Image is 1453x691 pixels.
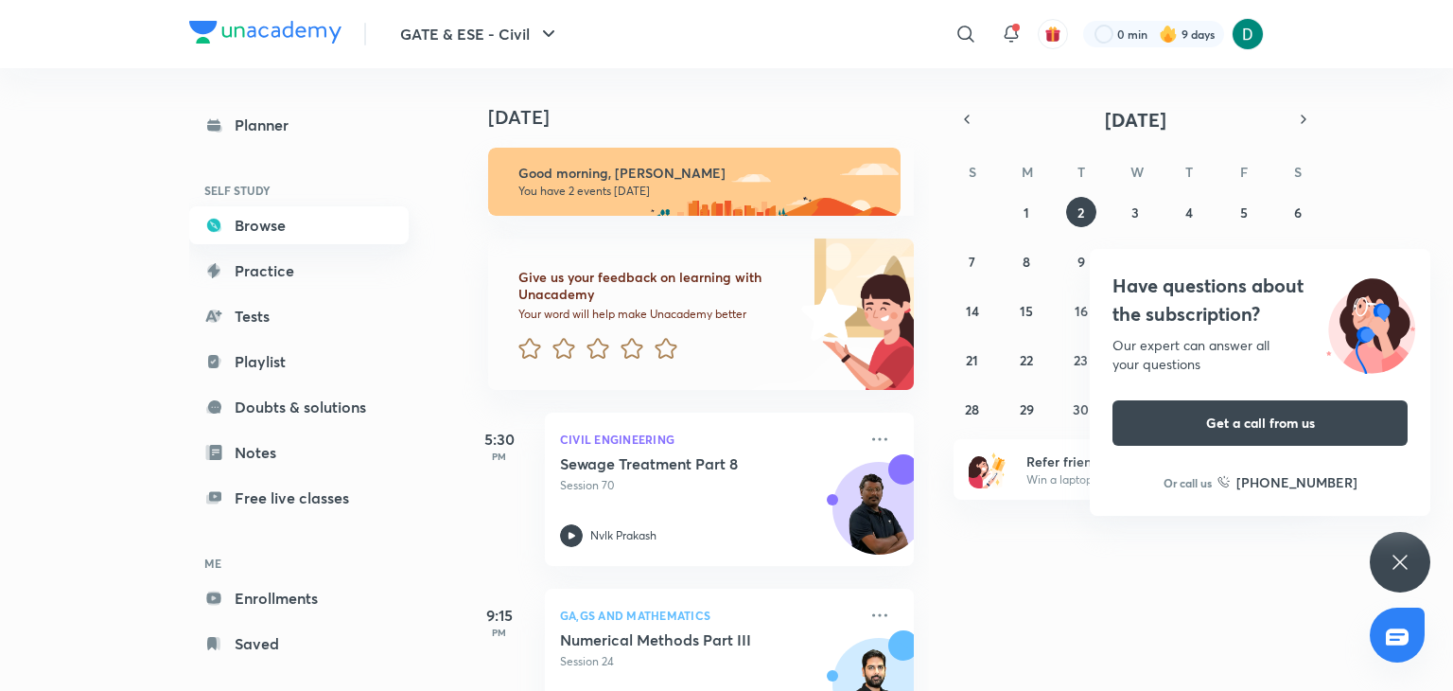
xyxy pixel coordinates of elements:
[1044,26,1061,43] img: avatar
[833,472,924,563] img: Avatar
[560,604,857,627] p: GA,GS and Mathematics
[1023,253,1030,271] abbr: September 8, 2025
[1283,246,1313,276] button: September 13, 2025
[189,174,409,206] h6: SELF STUDY
[1229,197,1259,227] button: September 5, 2025
[1075,302,1088,320] abbr: September 16, 2025
[462,627,537,638] p: PM
[1011,345,1042,375] button: September 22, 2025
[1112,272,1408,328] h4: Have questions about the subscription?
[1217,472,1357,492] a: [PHONE_NUMBER]
[189,21,341,44] img: Company Logo
[1011,295,1042,326] button: September 15, 2025
[969,163,976,181] abbr: Sunday
[189,252,409,290] a: Practice
[1229,246,1259,276] button: September 12, 2025
[560,428,857,451] p: Civil Engineering
[969,253,975,271] abbr: September 7, 2025
[488,106,933,129] h4: [DATE]
[1073,400,1089,418] abbr: September 30, 2025
[1164,474,1212,491] p: Or call us
[1174,197,1204,227] button: September 4, 2025
[1066,197,1096,227] button: September 2, 2025
[1066,246,1096,276] button: September 9, 2025
[560,653,857,670] p: Session 24
[1105,107,1166,133] span: [DATE]
[389,15,571,53] button: GATE & ESE - Civil
[189,625,409,663] a: Saved
[189,297,409,335] a: Tests
[1130,163,1144,181] abbr: Wednesday
[1026,471,1259,488] p: Win a laptop, vouchers & more
[1074,351,1088,369] abbr: September 23, 2025
[462,604,537,627] h5: 9:15
[1112,336,1408,374] div: Our expert can answer all your questions
[189,579,409,617] a: Enrollments
[1011,246,1042,276] button: September 8, 2025
[1311,272,1430,374] img: ttu_illustration_new.svg
[1026,452,1259,471] h6: Refer friends
[462,451,537,462] p: PM
[518,269,795,303] h6: Give us your feedback on learning with Unacademy
[1038,19,1068,49] button: avatar
[189,434,409,471] a: Notes
[1283,197,1313,227] button: September 6, 2025
[1066,345,1096,375] button: September 23, 2025
[965,400,979,418] abbr: September 28, 2025
[560,477,857,494] p: Session 70
[966,302,979,320] abbr: September 14, 2025
[1066,295,1096,326] button: September 16, 2025
[189,547,409,579] h6: ME
[957,345,988,375] button: September 21, 2025
[1077,253,1085,271] abbr: September 9, 2025
[1022,163,1033,181] abbr: Monday
[518,184,884,199] p: You have 2 events [DATE]
[1120,246,1150,276] button: September 10, 2025
[1174,246,1204,276] button: September 11, 2025
[488,148,901,216] img: morning
[560,630,796,649] h5: Numerical Methods Part III
[957,246,988,276] button: September 7, 2025
[518,307,795,322] p: Your word will help make Unacademy better
[969,451,1007,488] img: referral
[1020,400,1034,418] abbr: September 29, 2025
[957,394,988,424] button: September 28, 2025
[590,527,656,544] p: Nvlk Prakash
[1240,163,1248,181] abbr: Friday
[189,206,409,244] a: Browse
[1240,204,1248,221] abbr: September 5, 2025
[1020,302,1033,320] abbr: September 15, 2025
[737,239,914,390] img: feedback_image
[1020,351,1033,369] abbr: September 22, 2025
[1011,197,1042,227] button: September 1, 2025
[189,21,341,48] a: Company Logo
[1185,204,1193,221] abbr: September 4, 2025
[560,454,796,473] h5: Sewage Treatment Part 8
[1294,163,1302,181] abbr: Saturday
[189,106,409,144] a: Planner
[1159,25,1178,44] img: streak
[1112,400,1408,446] button: Get a call from us
[189,479,409,517] a: Free live classes
[1011,394,1042,424] button: September 29, 2025
[1120,197,1150,227] button: September 3, 2025
[966,351,978,369] abbr: September 21, 2025
[980,106,1290,133] button: [DATE]
[189,343,409,381] a: Playlist
[957,295,988,326] button: September 14, 2025
[189,388,409,426] a: Doubts & solutions
[1066,394,1096,424] button: September 30, 2025
[1232,18,1264,50] img: Diksha Mishra
[1294,204,1302,221] abbr: September 6, 2025
[1236,472,1357,492] h6: [PHONE_NUMBER]
[1185,163,1193,181] abbr: Thursday
[518,165,884,182] h6: Good morning, [PERSON_NAME]
[1077,204,1084,221] abbr: September 2, 2025
[462,428,537,451] h5: 5:30
[1131,204,1139,221] abbr: September 3, 2025
[1024,204,1029,221] abbr: September 1, 2025
[1077,163,1085,181] abbr: Tuesday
